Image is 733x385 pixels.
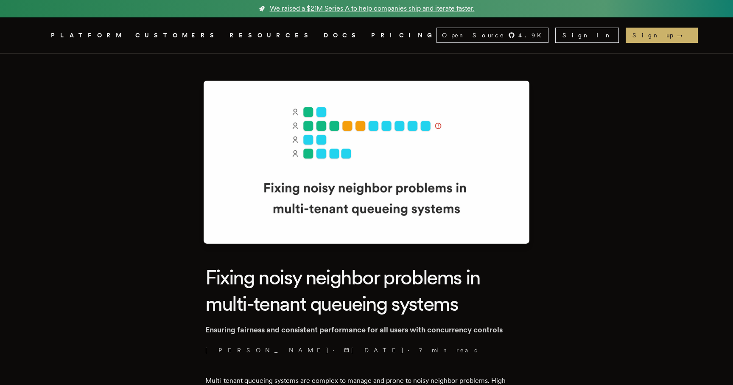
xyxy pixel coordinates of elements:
a: Sign up [626,28,698,43]
p: · · [205,346,528,354]
span: We raised a $21M Series A to help companies ship and iterate faster. [270,3,475,14]
p: Ensuring fairness and consistent performance for all users with concurrency controls [205,324,528,336]
a: [PERSON_NAME] [205,346,329,354]
img: Featured image for Fixing noisy neighbor problems in multi-tenant queueing systems blog post [204,81,529,244]
nav: Global [27,17,706,53]
button: PLATFORM [51,30,125,41]
span: 4.9 K [518,31,546,39]
a: Sign In [555,28,619,43]
a: DOCS [324,30,361,41]
span: Open Source [442,31,505,39]
button: RESOURCES [229,30,313,41]
span: → [677,31,691,39]
span: 7 min read [419,346,479,354]
a: PRICING [371,30,436,41]
a: CUSTOMERS [135,30,219,41]
span: [DATE] [344,346,404,354]
h1: Fixing noisy neighbor problems in multi-tenant queueing systems [205,264,528,317]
